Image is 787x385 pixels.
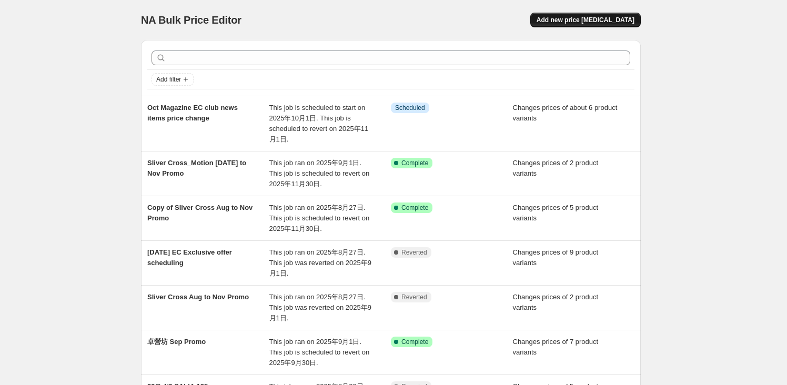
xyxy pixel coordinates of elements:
span: This job ran on 2025年9月1日. This job is scheduled to revert on 2025年9月30日. [269,338,370,367]
span: Oct Magazine EC club news items price change [147,104,238,122]
span: This job ran on 2025年8月27日. This job is scheduled to revert on 2025年11月30日. [269,204,370,232]
button: Add filter [152,73,194,86]
span: Add filter [156,75,181,84]
span: Reverted [401,248,427,257]
span: Copy of Sliver Cross Aug to Nov Promo [147,204,253,222]
span: Changes prices of 9 product variants [513,248,599,267]
span: Changes prices of 5 product variants [513,204,599,222]
span: This job ran on 2025年8月27日. This job was reverted on 2025年9月1日. [269,248,371,277]
span: Changes prices of about 6 product variants [513,104,618,122]
span: Complete [401,338,428,346]
span: 卓營坊 Sep Promo [147,338,206,346]
button: Add new price [MEDICAL_DATA] [530,13,641,27]
span: [DATE] EC Exclusive offer scheduling [147,248,232,267]
span: Scheduled [395,104,425,112]
span: This job ran on 2025年8月27日. This job was reverted on 2025年9月1日. [269,293,371,322]
span: Reverted [401,293,427,301]
span: Changes prices of 2 product variants [513,159,599,177]
span: This job ran on 2025年9月1日. This job is scheduled to revert on 2025年11月30日. [269,159,370,188]
span: Complete [401,159,428,167]
span: This job is scheduled to start on 2025年10月1日. This job is scheduled to revert on 2025年11月1日. [269,104,369,143]
span: Sliver Cross Aug to Nov Promo [147,293,249,301]
span: Complete [401,204,428,212]
span: Sliver Cross_Motion [DATE] to Nov Promo [147,159,246,177]
span: Changes prices of 2 product variants [513,293,599,311]
span: Changes prices of 7 product variants [513,338,599,356]
span: NA Bulk Price Editor [141,14,241,26]
span: Add new price [MEDICAL_DATA] [537,16,634,24]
